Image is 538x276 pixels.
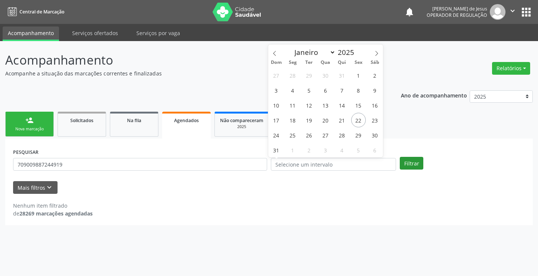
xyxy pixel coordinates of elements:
[490,4,505,20] img: img
[269,143,284,157] span: Agosto 31, 2025
[269,83,284,97] span: Agosto 3, 2025
[13,146,38,158] label: PESQUISAR
[70,117,93,124] span: Solicitados
[174,117,199,124] span: Agendados
[269,113,284,127] span: Agosto 17, 2025
[318,143,333,157] span: Setembro 3, 2025
[335,128,349,142] span: Agosto 28, 2025
[427,6,487,12] div: [PERSON_NAME] de Jesus
[317,60,334,65] span: Qua
[368,83,382,97] span: Agosto 9, 2025
[268,60,285,65] span: Dom
[505,4,520,20] button: 
[335,98,349,112] span: Agosto 14, 2025
[131,27,185,40] a: Serviços por vaga
[351,68,366,83] span: Agosto 1, 2025
[220,117,263,124] span: Não compareceram
[401,90,467,100] p: Ano de acompanhamento
[285,128,300,142] span: Agosto 25, 2025
[285,143,300,157] span: Setembro 1, 2025
[220,124,263,130] div: 2025
[5,51,374,69] p: Acompanhamento
[318,113,333,127] span: Agosto 20, 2025
[302,128,316,142] span: Agosto 26, 2025
[318,68,333,83] span: Julho 30, 2025
[334,60,350,65] span: Qui
[368,143,382,157] span: Setembro 6, 2025
[351,128,366,142] span: Agosto 29, 2025
[13,202,93,210] div: Nenhum item filtrado
[368,128,382,142] span: Agosto 30, 2025
[367,60,383,65] span: Sáb
[13,181,58,194] button: Mais filtroskeyboard_arrow_down
[269,68,284,83] span: Julho 27, 2025
[127,117,141,124] span: Na fila
[19,9,64,15] span: Central de Marcação
[368,98,382,112] span: Agosto 16, 2025
[335,143,349,157] span: Setembro 4, 2025
[351,98,366,112] span: Agosto 15, 2025
[335,83,349,97] span: Agosto 7, 2025
[302,83,316,97] span: Agosto 5, 2025
[5,6,64,18] a: Central de Marcação
[335,113,349,127] span: Agosto 21, 2025
[520,6,533,19] button: apps
[368,68,382,83] span: Agosto 2, 2025
[13,158,267,171] input: Nome, CNS
[285,98,300,112] span: Agosto 11, 2025
[271,158,396,171] input: Selecione um intervalo
[19,210,93,217] strong: 28269 marcações agendadas
[284,60,301,65] span: Seg
[302,68,316,83] span: Julho 29, 2025
[269,98,284,112] span: Agosto 10, 2025
[302,143,316,157] span: Setembro 2, 2025
[45,183,53,192] i: keyboard_arrow_down
[5,69,374,77] p: Acompanhe a situação das marcações correntes e finalizadas
[508,7,517,15] i: 
[67,27,123,40] a: Serviços ofertados
[351,143,366,157] span: Setembro 5, 2025
[285,68,300,83] span: Julho 28, 2025
[11,126,48,132] div: Nova marcação
[336,47,360,57] input: Year
[492,62,530,75] button: Relatórios
[318,83,333,97] span: Agosto 6, 2025
[301,60,317,65] span: Ter
[13,210,93,217] div: de
[302,113,316,127] span: Agosto 19, 2025
[351,113,366,127] span: Agosto 22, 2025
[3,27,59,41] a: Acompanhamento
[400,157,423,170] button: Filtrar
[302,98,316,112] span: Agosto 12, 2025
[350,60,367,65] span: Sex
[291,47,336,58] select: Month
[427,12,487,18] span: Operador de regulação
[269,128,284,142] span: Agosto 24, 2025
[351,83,366,97] span: Agosto 8, 2025
[318,128,333,142] span: Agosto 27, 2025
[404,7,415,17] button: notifications
[335,68,349,83] span: Julho 31, 2025
[25,116,34,124] div: person_add
[368,113,382,127] span: Agosto 23, 2025
[318,98,333,112] span: Agosto 13, 2025
[285,83,300,97] span: Agosto 4, 2025
[285,113,300,127] span: Agosto 18, 2025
